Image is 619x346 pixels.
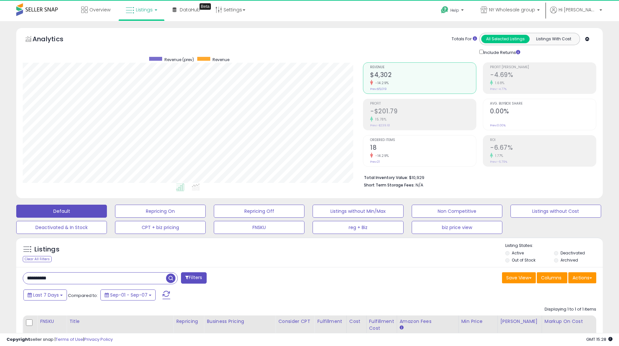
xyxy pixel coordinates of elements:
[545,318,601,325] div: Markup on Cost
[176,318,201,325] div: Repricing
[412,205,502,218] button: Non Competitive
[537,272,567,283] button: Columns
[207,318,273,325] div: Business Pricing
[370,108,476,116] h2: -$201.79
[40,318,64,325] div: FNSKU
[370,160,380,164] small: Prev: 21
[110,292,148,298] span: Sep-01 - Sep-07
[490,123,506,127] small: Prev: 0.00%
[164,57,194,62] span: Revenue (prev)
[181,272,206,284] button: Filters
[16,221,107,234] button: Deactivated & In Stock
[541,275,561,281] span: Columns
[441,6,449,14] i: Get Help
[512,257,535,263] label: Out of Stock
[490,87,507,91] small: Prev: -4.77%
[370,66,476,69] span: Revenue
[489,6,535,13] span: NY Wholesale group
[23,289,67,301] button: Last 7 Days
[502,272,536,283] button: Save View
[373,117,386,122] small: 15.78%
[84,336,113,342] a: Privacy Policy
[370,123,390,127] small: Prev: -$239.61
[68,292,98,299] span: Compared to:
[545,306,596,313] div: Displaying 1 to 1 of 1 items
[450,7,459,13] span: Help
[313,221,403,234] button: reg + Biz
[34,245,59,254] h5: Listings
[89,6,110,13] span: Overview
[364,175,408,180] b: Total Inventory Value:
[213,57,229,62] span: Revenue
[136,6,153,13] span: Listings
[32,34,76,45] h5: Analytics
[33,292,59,298] span: Last 7 Days
[364,173,591,181] li: $10,929
[490,108,596,116] h2: 0.00%
[370,87,387,91] small: Prev: $5,019
[6,336,30,342] strong: Copyright
[493,81,505,85] small: 1.68%
[100,289,156,301] button: Sep-01 - Sep-07
[349,318,364,325] div: Cost
[505,243,603,249] p: Listing States:
[561,250,585,256] label: Deactivated
[214,205,304,218] button: Repricing Off
[490,71,596,80] h2: -4.69%
[474,48,528,56] div: Include Returns
[490,66,596,69] span: Profit [PERSON_NAME]
[400,325,404,331] small: Amazon Fees.
[436,1,470,21] a: Help
[559,6,598,13] span: Hi [PERSON_NAME]
[542,315,603,341] th: The percentage added to the cost of goods (COGS) that forms the calculator for Min & Max prices.
[214,221,304,234] button: FNSKU
[550,6,602,21] a: Hi [PERSON_NAME]
[586,336,613,342] span: 2025-09-16 15:28 GMT
[370,138,476,142] span: Ordered Items
[452,36,477,42] div: Totals For
[500,318,539,325] div: [PERSON_NAME]
[56,336,83,342] a: Terms of Use
[23,256,52,262] div: Clear All Filters
[490,160,507,164] small: Prev: -6.79%
[400,318,456,325] div: Amazon Fees
[317,318,343,325] div: Fulfillment
[461,318,495,325] div: Min Price
[373,81,389,85] small: -14.29%
[115,205,206,218] button: Repricing On
[370,102,476,106] span: Profit
[510,205,601,218] button: Listings without Cost
[369,318,394,332] div: Fulfillment Cost
[180,6,200,13] span: DataHub
[568,272,596,283] button: Actions
[370,144,476,153] h2: 18
[6,337,113,343] div: seller snap | |
[416,182,423,188] span: N/A
[200,3,211,10] div: Tooltip anchor
[490,144,596,153] h2: -6.67%
[278,318,312,325] div: Consider CPT
[364,182,415,188] b: Short Term Storage Fees:
[412,221,502,234] button: biz price view
[313,205,403,218] button: Listings without Min/Max
[493,153,503,158] small: 1.77%
[370,71,476,80] h2: $4,302
[115,221,206,234] button: CPT + biz pricing
[490,138,596,142] span: ROI
[16,205,107,218] button: Default
[490,102,596,106] span: Avg. Buybox Share
[69,318,171,325] div: Title
[512,250,524,256] label: Active
[481,35,530,43] button: All Selected Listings
[529,35,578,43] button: Listings With Cost
[373,153,389,158] small: -14.29%
[561,257,578,263] label: Archived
